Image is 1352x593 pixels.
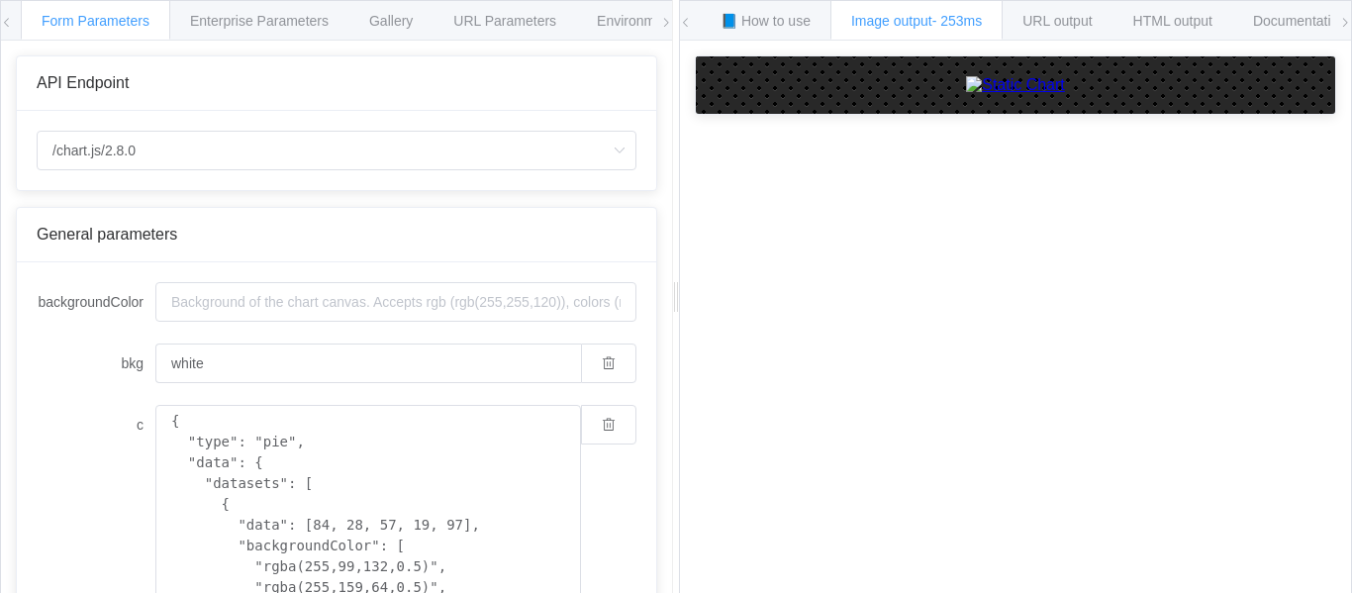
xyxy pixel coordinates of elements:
[716,76,1315,94] a: Static Chart
[37,74,129,91] span: API Endpoint
[37,226,177,243] span: General parameters
[597,13,682,29] span: Environments
[155,282,636,322] input: Background of the chart canvas. Accepts rgb (rgb(255,255,120)), colors (red), and url-encoded hex...
[369,13,413,29] span: Gallery
[932,13,983,29] span: - 253ms
[155,344,581,383] input: Background of the chart canvas. Accepts rgb (rgb(255,255,120)), colors (red), and url-encoded hex...
[453,13,556,29] span: URL Parameters
[42,13,149,29] span: Form Parameters
[1253,13,1346,29] span: Documentation
[37,282,155,322] label: backgroundColor
[1022,13,1092,29] span: URL output
[851,13,982,29] span: Image output
[1133,13,1212,29] span: HTML output
[37,131,636,170] input: Select
[37,344,155,383] label: bkg
[190,13,329,29] span: Enterprise Parameters
[721,13,811,29] span: 📘 How to use
[966,76,1065,94] img: Static Chart
[37,405,155,445] label: c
